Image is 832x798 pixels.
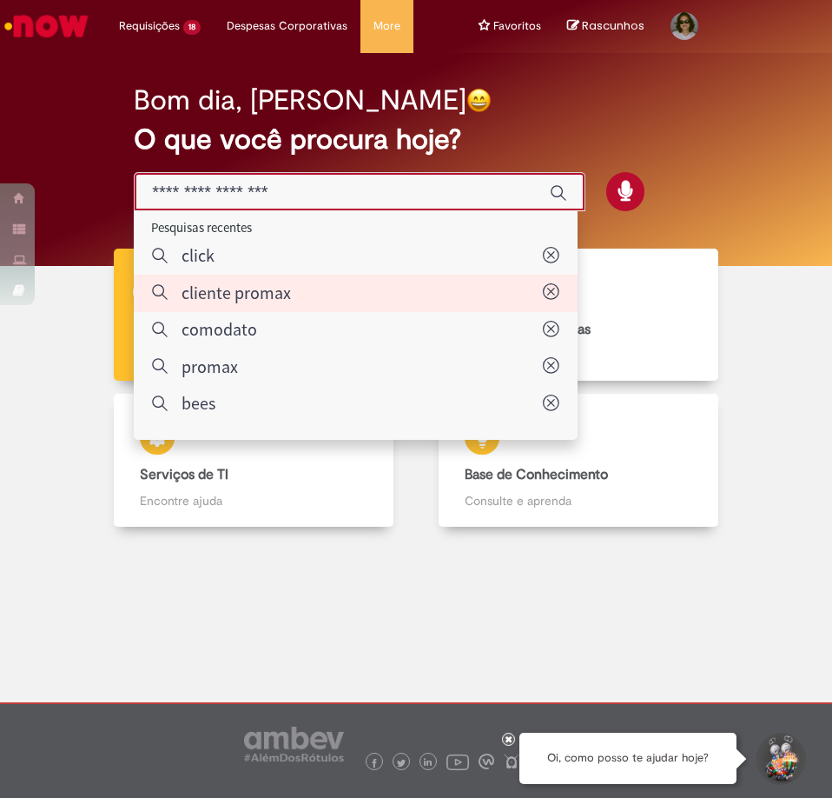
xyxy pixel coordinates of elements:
[465,466,608,483] b: Base de Conhecimento
[424,758,433,768] img: logo_footer_linkedin.png
[134,85,466,116] h2: Bom dia, [PERSON_NAME]
[91,249,416,382] a: Tirar dúvidas Tirar dúvidas com Lupi Assist e Gen Ai
[754,733,806,785] button: Iniciar Conversa de Suporte
[479,754,494,769] img: logo_footer_workplace.png
[504,754,519,769] img: logo_footer_naosei.png
[119,17,180,35] span: Requisições
[582,17,644,34] span: Rascunhos
[416,394,741,527] a: Base de Conhecimento Consulte e aprenda
[91,394,416,527] a: Serviços de TI Encontre ajuda
[2,9,91,43] img: ServiceNow
[465,346,691,363] p: Abra uma solicitação
[227,17,347,35] span: Despesas Corporativas
[370,759,379,768] img: logo_footer_facebook.png
[446,750,469,773] img: logo_footer_youtube.png
[244,727,344,761] img: logo_footer_ambev_rotulo_gray.png
[493,17,541,35] span: Favoritos
[519,733,736,784] div: Oi, como posso te ajudar hoje?
[134,124,698,155] h2: O que você procura hoje?
[567,17,644,34] a: No momento, sua lista de rascunhos tem 0 Itens
[465,492,691,509] p: Consulte e aprenda
[140,492,366,509] p: Encontre ajuda
[373,17,400,35] span: More
[466,88,492,113] img: happy-face.png
[416,249,741,382] a: Catálogo de Ofertas Abra uma solicitação
[140,466,228,483] b: Serviços de TI
[397,759,406,768] img: logo_footer_twitter.png
[183,20,201,35] span: 18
